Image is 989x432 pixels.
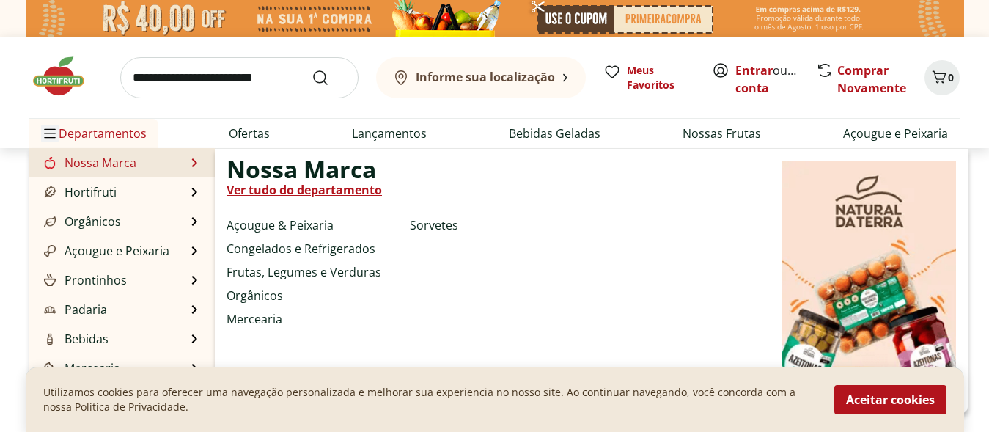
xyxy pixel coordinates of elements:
[44,333,56,345] img: Bebidas
[227,287,283,304] a: Orgânicos
[29,54,103,98] img: Hortifruti
[683,125,761,142] a: Nossas Frutas
[44,216,56,227] img: Orgânicos
[410,216,458,234] a: Sorvetes
[41,301,107,318] a: PadariaPadaria
[229,125,270,142] a: Ofertas
[44,304,56,315] img: Padaria
[43,385,817,414] p: Utilizamos cookies para oferecer uma navegação personalizada e melhorar sua experiencia no nosso ...
[416,69,555,85] b: Informe sua localização
[44,157,56,169] img: Nossa Marca
[41,116,147,151] span: Departamentos
[509,125,600,142] a: Bebidas Geladas
[44,274,56,286] img: Prontinhos
[782,161,956,401] img: Nossa Marca
[352,125,427,142] a: Lançamentos
[227,310,282,328] a: Mercearia
[41,330,109,348] a: BebidasBebidas
[41,359,120,377] a: MerceariaMercearia
[837,62,906,96] a: Comprar Novamente
[735,62,816,96] a: Criar conta
[227,240,375,257] a: Congelados e Refrigerados
[735,62,773,78] a: Entrar
[227,161,376,178] span: Nossa Marca
[603,63,694,92] a: Meus Favoritos
[735,62,801,97] span: ou
[41,154,136,172] a: Nossa MarcaNossa Marca
[227,216,334,234] a: Açougue & Peixaria
[376,57,586,98] button: Informe sua localização
[227,181,382,199] a: Ver tudo do departamento
[312,69,347,87] button: Submit Search
[627,63,694,92] span: Meus Favoritos
[44,186,56,198] img: Hortifruti
[41,116,59,151] button: Menu
[41,271,127,289] a: ProntinhosProntinhos
[44,362,56,374] img: Mercearia
[834,385,946,414] button: Aceitar cookies
[843,125,948,142] a: Açougue e Peixaria
[41,213,121,230] a: OrgânicosOrgânicos
[924,60,960,95] button: Carrinho
[120,57,359,98] input: search
[41,242,169,260] a: Açougue e PeixariaAçougue e Peixaria
[44,245,56,257] img: Açougue e Peixaria
[948,70,954,84] span: 0
[227,263,381,281] a: Frutas, Legumes e Verduras
[41,183,117,201] a: HortifrutiHortifruti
